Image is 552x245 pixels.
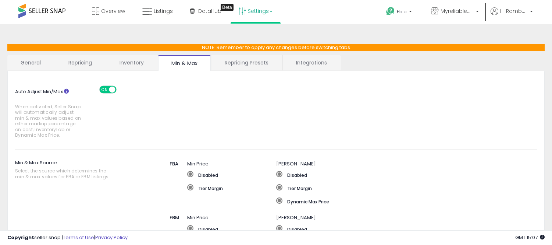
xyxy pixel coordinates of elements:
[441,7,474,15] span: Myreliablemart
[515,234,545,241] span: 2025-09-14 15:07 GMT
[276,171,498,178] label: Disabled
[10,86,99,142] label: Auto Adjust Min/Max
[211,55,282,70] a: Repricing Presets
[7,234,34,241] strong: Copyright
[276,184,498,192] label: Tier Margin
[100,86,109,92] span: ON
[15,104,81,138] span: When activated, Seller Snap will automatically adjust min & max values based on either markup per...
[187,184,276,192] label: Tier Margin
[500,7,528,15] span: Hi Rambabu
[63,234,94,241] a: Terms of Use
[7,55,54,70] a: General
[101,7,125,15] span: Overview
[95,234,128,241] a: Privacy Policy
[276,225,454,232] label: Disabled
[158,55,211,71] a: Min & Max
[198,7,221,15] span: DataHub
[15,168,114,179] span: Select the source which determines the min & max values for FBA or FBM listings.
[283,55,340,70] a: Integrations
[386,7,395,16] i: Get Help
[221,4,234,11] div: Tooltip anchor
[106,55,157,70] a: Inventory
[55,55,105,70] a: Repricing
[276,160,316,167] span: [PERSON_NAME]
[491,7,533,24] a: Hi Rambabu
[380,1,419,24] a: Help
[187,171,276,178] label: Disabled
[170,214,179,221] span: FBM
[397,8,407,15] span: Help
[187,214,209,221] span: Min Price
[187,160,209,167] span: Min Price
[115,86,127,92] span: OFF
[154,7,173,15] span: Listings
[7,44,545,51] p: NOTE: Remember to apply any changes before switching tabs
[170,160,178,167] span: FBA
[276,214,316,221] span: [PERSON_NAME]
[7,234,128,241] div: seller snap | |
[276,197,498,205] label: Dynamic Max Price
[187,225,276,232] label: Disabled
[15,157,137,183] label: Min & Max Source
